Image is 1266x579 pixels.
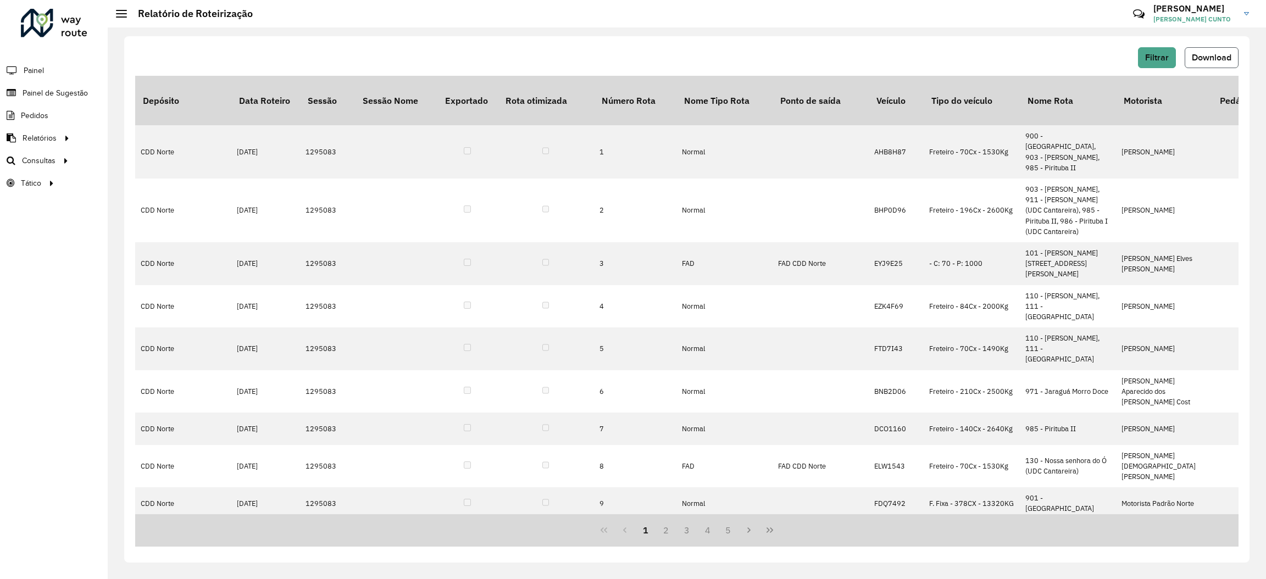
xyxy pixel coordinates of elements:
td: FAD CDD Norte [773,242,869,285]
td: 971 - Jaraguá Morro Doce [1020,370,1116,413]
button: Download [1185,47,1239,68]
td: Normal [676,327,773,370]
td: [DATE] [231,413,300,444]
td: 2 [594,179,676,242]
td: FTD7I43 [869,327,924,370]
td: 1295083 [300,487,355,519]
button: Next Page [738,520,759,541]
button: Last Page [759,520,780,541]
td: [PERSON_NAME] [1116,413,1212,444]
th: Número Rota [594,76,676,125]
td: [DATE] [231,487,300,519]
td: [DATE] [231,242,300,285]
td: 130 - Nossa senhora do Ó (UDC Cantareira) [1020,445,1116,488]
td: [PERSON_NAME] [1116,179,1212,242]
td: 1295083 [300,370,355,413]
td: Freteiro - 70Cx - 1490Kg [924,327,1020,370]
td: F. Fixa - 378CX - 13320KG [924,487,1020,519]
button: Filtrar [1138,47,1176,68]
td: 8 [594,445,676,488]
td: BHP0D96 [869,179,924,242]
td: CDD Norte [135,179,231,242]
td: Normal [676,487,773,519]
td: [PERSON_NAME] [1116,327,1212,370]
td: 101 - [PERSON_NAME][STREET_ADDRESS][PERSON_NAME] [1020,242,1116,285]
td: CDD Norte [135,445,231,488]
td: 1295083 [300,179,355,242]
td: [DATE] [231,179,300,242]
td: FDQ7492 [869,487,924,519]
td: DCO1160 [869,413,924,444]
td: Freteiro - 210Cx - 2500Kg [924,370,1020,413]
h2: Relatório de Roteirização [127,8,253,20]
td: 9 [594,487,676,519]
td: 6 [594,370,676,413]
span: Tático [21,177,41,189]
th: Exportado [437,76,498,125]
td: ELW1543 [869,445,924,488]
td: [DATE] [231,370,300,413]
td: Freteiro - 70Cx - 1530Kg [924,445,1020,488]
td: 1295083 [300,327,355,370]
td: CDD Norte [135,413,231,444]
td: 1 [594,125,676,179]
td: Freteiro - 70Cx - 1530Kg [924,125,1020,179]
td: [DATE] [231,445,300,488]
span: Painel [24,65,44,76]
td: [PERSON_NAME] [1116,125,1212,179]
span: Download [1192,53,1231,62]
button: 4 [697,520,718,541]
td: 110 - [PERSON_NAME], 111 - [GEOGRAPHIC_DATA] [1020,285,1116,328]
td: Freteiro - 84Cx - 2000Kg [924,285,1020,328]
td: Motorista Padrão Norte [1116,487,1212,519]
td: 110 - [PERSON_NAME], 111 - [GEOGRAPHIC_DATA] [1020,327,1116,370]
th: Tipo do veículo [924,76,1020,125]
td: 901 - [GEOGRAPHIC_DATA] [1020,487,1116,519]
td: EZK4F69 [869,285,924,328]
td: AHB8H87 [869,125,924,179]
td: FAD [676,445,773,488]
th: Sessão Nome [355,76,437,125]
td: CDD Norte [135,285,231,328]
span: Painel de Sugestão [23,87,88,99]
th: Motorista [1116,76,1212,125]
td: 1295083 [300,445,355,488]
span: [PERSON_NAME] CUNTO [1153,14,1236,24]
td: 7 [594,413,676,444]
span: Pedidos [21,110,48,121]
th: Nome Rota [1020,76,1116,125]
td: Normal [676,125,773,179]
td: CDD Norte [135,242,231,285]
th: Data Roteiro [231,76,300,125]
td: Normal [676,285,773,328]
button: 3 [676,520,697,541]
span: Consultas [22,155,55,166]
td: [DATE] [231,327,300,370]
td: 1295083 [300,285,355,328]
td: 903 - [PERSON_NAME], 911 - [PERSON_NAME] (UDC Cantareira), 985 - Pirituba II, 986 - Pirituba I (U... [1020,179,1116,242]
td: - C: 70 - P: 1000 [924,242,1020,285]
td: CDD Norte [135,487,231,519]
td: CDD Norte [135,327,231,370]
td: [DATE] [231,285,300,328]
td: 900 - [GEOGRAPHIC_DATA], 903 - [PERSON_NAME], 985 - Pirituba II [1020,125,1116,179]
a: Contato Rápido [1127,2,1151,26]
td: 3 [594,242,676,285]
td: [DATE] [231,125,300,179]
th: Sessão [300,76,355,125]
td: Normal [676,413,773,444]
th: Nome Tipo Rota [676,76,773,125]
th: Ponto de saída [773,76,869,125]
td: Normal [676,370,773,413]
th: Rota otimizada [498,76,594,125]
td: FAD [676,242,773,285]
td: 1295083 [300,125,355,179]
td: [PERSON_NAME][DEMOGRAPHIC_DATA] [PERSON_NAME] [1116,445,1212,488]
span: Relatórios [23,132,57,144]
button: 5 [718,520,739,541]
td: Freteiro - 140Cx - 2640Kg [924,413,1020,444]
td: FAD CDD Norte [773,445,869,488]
td: 985 - Pirituba II [1020,413,1116,444]
button: 1 [635,520,656,541]
button: 2 [656,520,676,541]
